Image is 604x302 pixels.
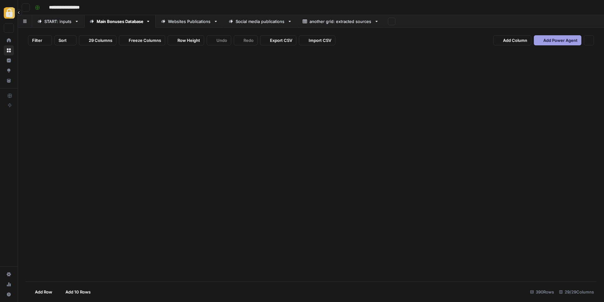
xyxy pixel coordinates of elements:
div: another grid: extracted sources [310,18,372,25]
span: Add 10 Rows [65,289,91,295]
div: Main Bonuses Database [97,18,143,25]
span: Freeze Columns [129,37,161,43]
a: Opportunities [4,66,14,76]
span: Export CSV [270,37,292,43]
button: Freeze Columns [119,35,165,45]
button: Add 10 Rows [56,287,94,297]
div: Websites Publications [168,18,211,25]
button: Add Row [25,287,56,297]
a: Settings [4,269,14,279]
div: Social media publications [236,18,285,25]
button: Workspace: Adzz [4,5,14,21]
span: Row Height [177,37,200,43]
div: 29/29 Columns [556,287,596,297]
a: Insights [4,55,14,66]
button: Import CSV [299,35,335,45]
span: Add Row [35,289,52,295]
span: Add Power Agent [543,37,578,43]
button: 29 Columns [79,35,116,45]
a: Your Data [4,76,14,86]
span: Add Column [503,37,527,43]
span: 29 Columns [89,37,112,43]
span: Undo [216,37,227,43]
a: another grid: extracted sources [297,15,384,28]
a: Usage [4,279,14,289]
button: Undo [207,35,231,45]
span: Import CSV [309,37,331,43]
span: Filter [32,37,42,43]
a: START: inputs [32,15,84,28]
button: Sort [54,35,76,45]
div: START: inputs [44,18,72,25]
span: Redo [243,37,254,43]
button: Redo [234,35,258,45]
button: Help + Support [4,289,14,299]
button: Add Column [493,35,531,45]
a: Main Bonuses Database [84,15,156,28]
a: Home [4,35,14,45]
a: Social media publications [223,15,297,28]
span: Sort [59,37,67,43]
button: Filter [28,35,52,45]
button: Add Power Agent [534,35,581,45]
button: Row Height [168,35,204,45]
a: Websites Publications [156,15,223,28]
div: 390 Rows [528,287,556,297]
img: Adzz Logo [4,7,15,19]
button: Export CSV [260,35,296,45]
a: Browse [4,45,14,55]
